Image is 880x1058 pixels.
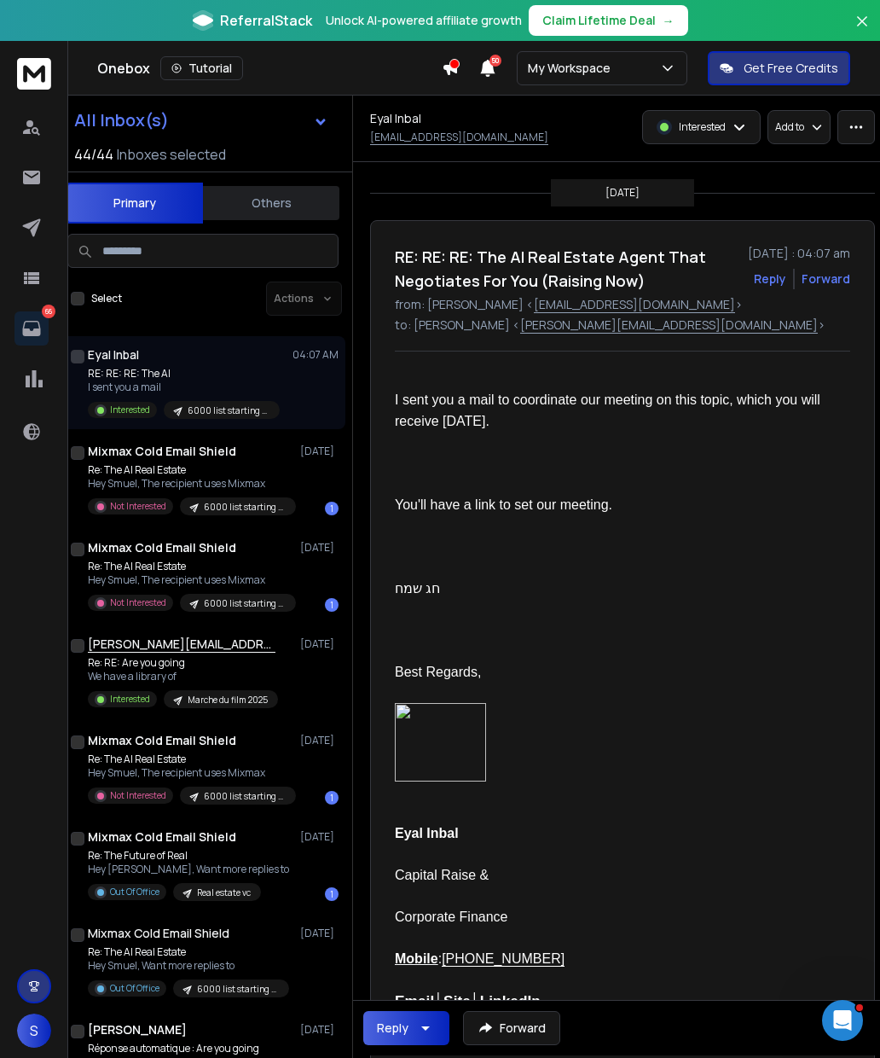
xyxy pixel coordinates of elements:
[197,887,251,899] p: Real estate vc
[110,886,159,898] p: Out Of Office
[300,1023,339,1037] p: [DATE]
[88,732,236,749] h1: Mixmax Cold Email Shield
[110,500,166,513] p: Not Interested
[822,1000,863,1041] iframe: Intercom live chat
[88,863,289,876] p: Hey [PERSON_NAME], Want more replies to
[325,887,339,901] div: 1
[395,910,508,924] span: Corporate Finance
[88,560,292,573] p: Re: The AI Real Estate
[395,317,850,334] p: to: [PERSON_NAME] < >
[395,581,440,596] span: חג שמח
[748,245,850,262] p: [DATE] : 04:07 am
[395,245,738,293] h1: RE: RE: RE: The AI Real Estate Agent That Negotiates For You (Raising Now)
[395,826,459,840] span: Eyal Inbal
[97,56,442,80] div: Onebox
[88,573,292,587] p: Hey Smuel, The recipient uses Mixmax
[88,463,292,477] p: Re: The AI Real Estate
[17,1014,51,1048] button: S
[110,596,166,609] p: Not Interested
[88,753,292,766] p: Re: The AI Real Estate
[88,477,292,491] p: Hey Smuel, The recipient uses Mixmax
[204,597,286,610] p: 6000 list starting with 130
[203,184,339,222] button: Others
[363,1011,449,1045] button: Reply
[438,951,569,967] span: :
[802,270,850,288] div: Forward
[88,539,236,556] h1: Mixmax Cold Email Shield
[91,292,122,305] label: Select
[117,144,226,165] h3: Inboxes selected
[74,112,169,129] h1: All Inbox(s)
[325,502,339,515] div: 1
[463,1011,560,1045] button: Forward
[325,598,339,612] div: 1
[88,945,289,959] p: Re: The AI Real Estate
[395,296,850,313] p: from: [PERSON_NAME] < >
[110,789,166,802] p: Not Interested
[471,992,480,1009] span: │
[754,270,786,288] button: Reply
[300,541,339,555] p: [DATE]
[74,144,113,165] span: 44 / 44
[377,1020,408,1037] div: Reply
[528,60,617,77] p: My Workspace
[395,703,486,782] img: image001.jpg@01DC39EF.29B30F80
[663,12,674,29] span: →
[744,60,838,77] p: Get Free Credits
[88,1042,287,1055] p: Réponse automatique : Are you going
[14,311,49,346] a: 66
[160,56,243,80] button: Tutorial
[292,348,339,362] p: 04:07 AM
[88,849,289,863] p: Re: The Future of Real
[88,346,139,363] h1: Eyal Inbal
[110,982,159,995] p: Out Of Office
[395,868,489,882] span: Capital Raise &
[480,992,541,1009] span: LinkedIn
[110,693,150,706] p: Interested
[679,120,726,134] p: Interested
[529,5,688,36] button: Claim Lifetime Deal→
[300,637,339,651] p: [DATE]
[188,694,268,706] p: Marche du film 2025
[61,103,342,137] button: All Inbox(s)
[188,404,269,417] p: 6000 list starting with 130
[300,734,339,747] p: [DATE]
[88,828,236,846] h1: Mixmax Cold Email Shield
[67,183,203,224] button: Primary
[395,497,612,512] span: You'll have a link to set our meeting.
[395,665,481,679] span: Best Regards,
[300,830,339,844] p: [DATE]
[204,501,286,514] p: 6000 list starting with 130
[326,12,522,29] p: Unlock AI-powered affiliate growth
[370,110,421,127] h1: Eyal Inbal
[325,791,339,805] div: 1
[851,10,873,51] button: Close banner
[300,927,339,940] p: [DATE]
[88,656,278,670] p: Re: RE: Are you going
[605,186,640,200] p: [DATE]
[220,10,312,31] span: ReferralStack
[197,983,279,996] p: 6000 list starting with 130
[480,991,541,1010] a: LinkedIn
[88,959,289,973] p: Hey Smuel, Want more replies to
[88,766,292,780] p: Hey Smuel, The recipient uses Mixmax
[110,404,150,416] p: Interested
[443,992,471,1009] span: Site
[88,670,278,683] p: We have a library of
[88,367,280,381] p: RE: RE: RE: The AI
[395,992,434,1009] span: Email
[395,392,824,428] span: I sent you a mail to coordinate our meeting on this topic, which you will receive [DATE].
[775,120,804,134] p: Add to
[88,1021,187,1038] h1: [PERSON_NAME]
[88,925,229,942] h1: Mixmax Cold Email Shield
[708,51,850,85] button: Get Free Credits
[204,790,286,803] p: 6000 list starting with 130
[489,55,501,67] span: 50
[395,991,434,1010] a: Email
[300,445,339,458] p: [DATE]
[88,381,280,394] p: I sent you a mail
[42,305,55,318] p: 66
